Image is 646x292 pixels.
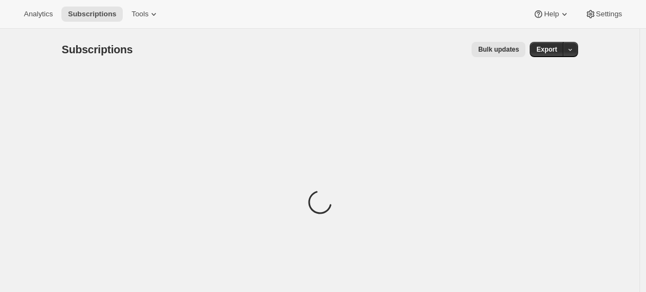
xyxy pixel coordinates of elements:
[530,42,563,57] button: Export
[24,10,53,18] span: Analytics
[596,10,622,18] span: Settings
[472,42,525,57] button: Bulk updates
[131,10,148,18] span: Tools
[62,44,133,55] span: Subscriptions
[17,7,59,22] button: Analytics
[61,7,123,22] button: Subscriptions
[544,10,559,18] span: Help
[526,7,576,22] button: Help
[579,7,629,22] button: Settings
[125,7,166,22] button: Tools
[478,45,519,54] span: Bulk updates
[68,10,116,18] span: Subscriptions
[536,45,557,54] span: Export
